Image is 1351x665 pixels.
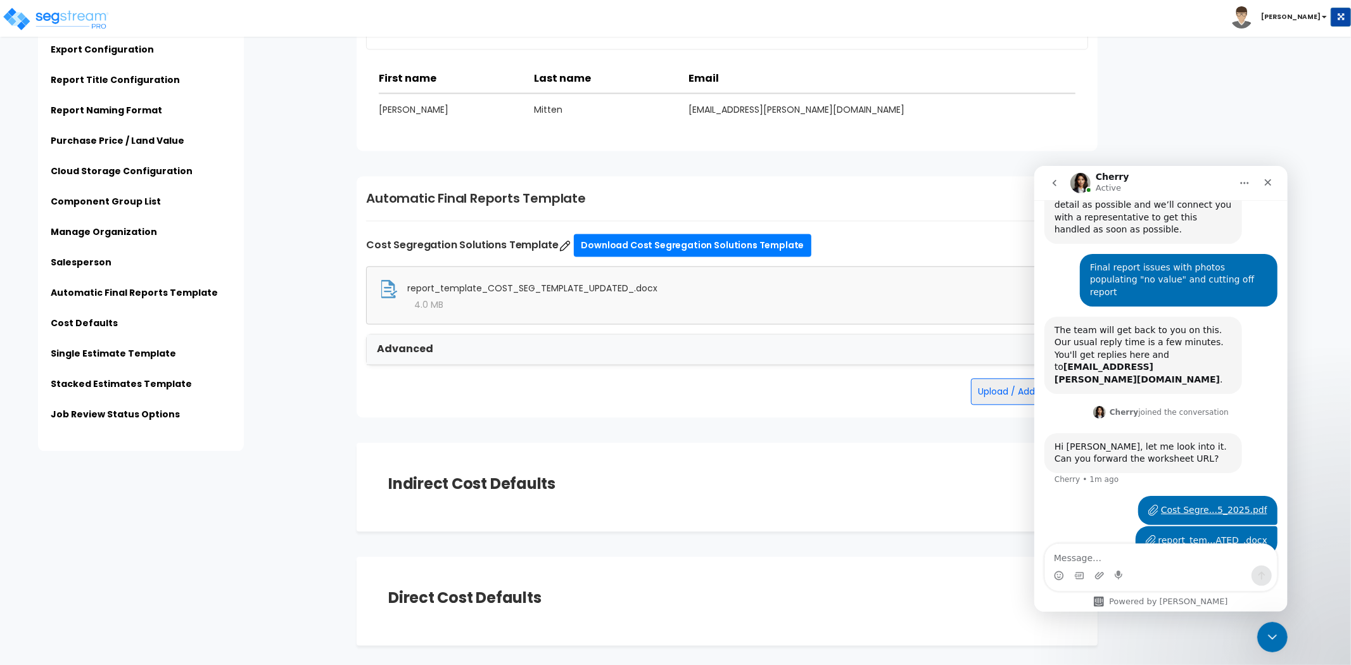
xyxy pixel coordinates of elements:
a: Salesperson [51,256,111,269]
div: Mitten [534,103,688,116]
img: Change Label [559,239,571,252]
h1: Direct Cost Defaults [388,588,541,607]
a: Automatic Final Reports Template [51,286,218,299]
iframe: Intercom live chat [1034,166,1288,612]
div: Last name [534,72,688,86]
a: Stacked Estimates Template [51,377,192,390]
a: Job Review Status Options [51,408,180,421]
a: Report Title Configuration [51,73,180,86]
a: Cloud Storage Configuration [51,165,193,177]
img: logo_pro_r.png [2,6,110,32]
a: Component Group List [51,195,161,208]
a: Download Cost Segregation Solutions Template [574,234,812,256]
a: Single Estimate Template [51,347,176,360]
a: Report Naming Format [51,104,162,117]
span: 4.0 MB [414,298,443,311]
b: [PERSON_NAME] [1261,12,1321,22]
a: Purchase Price / Land Value [51,134,184,147]
div: Email [688,72,998,86]
div: [PERSON_NAME] [379,103,533,116]
span: report_template_COST_SEG_TEMPLATE_UPDATED_.docx [407,282,657,294]
h1: Automatic Final Reports Template [366,189,1088,208]
strong: Advanced [377,342,433,357]
img: avatar.png [1231,6,1253,28]
button: Upload / Add Template [971,378,1088,405]
a: Export Configuration [51,43,154,56]
img: Uploaded File Icon [379,279,398,298]
iframe: Intercom live chat [1257,622,1288,652]
a: Manage Organization [51,225,157,238]
div: [EMAIL_ADDRESS][PERSON_NAME][DOMAIN_NAME] [688,103,998,116]
a: Cost Defaults [51,317,118,329]
h1: Indirect Cost Defaults [388,474,555,493]
div: First name [379,72,533,86]
label: Cost Segregation Solutions Template [366,234,1088,256]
